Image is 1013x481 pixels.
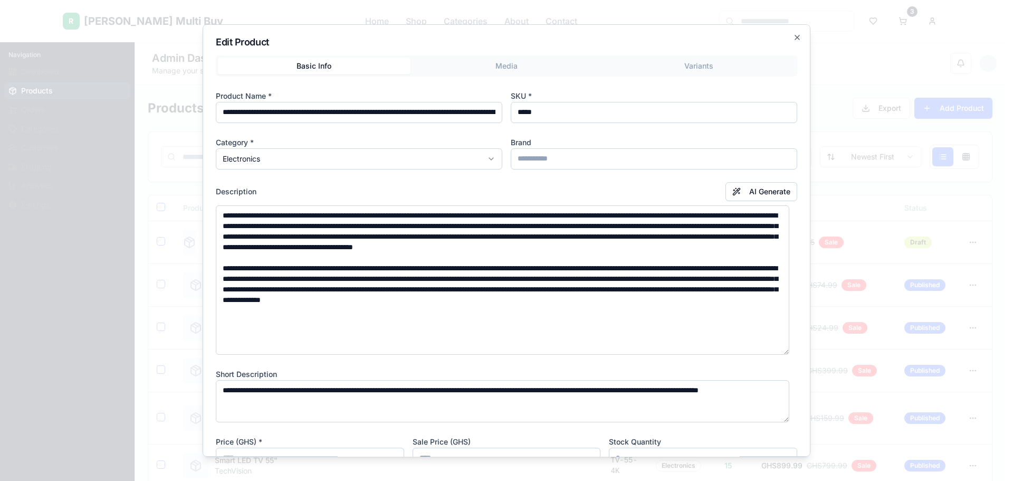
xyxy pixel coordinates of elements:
label: Sale Price (GHS) [413,437,471,446]
label: Category * [216,138,254,147]
button: Variants [603,58,795,74]
label: Product Name * [216,91,272,100]
button: AI Generate [725,182,797,201]
h2: Edit Product [216,37,797,47]
label: SKU * [511,91,532,100]
label: Price (GHS) * [216,437,262,446]
label: Brand [511,138,531,147]
button: Media [410,58,603,74]
label: Short Description [216,370,277,379]
label: Description [216,186,256,197]
button: Basic Info [218,58,410,74]
label: Stock Quantity [609,437,661,446]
